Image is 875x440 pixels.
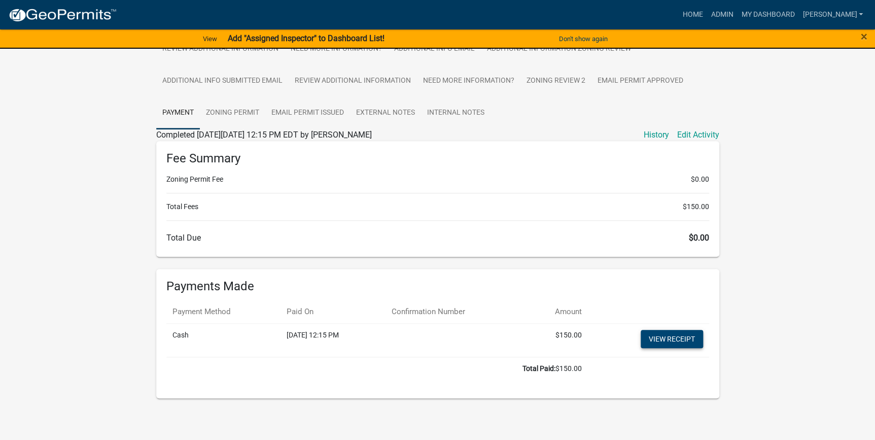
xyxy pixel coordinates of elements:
a: Need More Information? [417,65,520,97]
th: Confirmation Number [385,300,524,324]
span: $0.00 [691,174,709,185]
td: $150.00 [524,324,588,357]
a: Zoning Permit [200,97,265,129]
b: Total Paid: [522,364,555,373]
a: My Dashboard [737,5,798,24]
a: Additional Info submitted Email [156,65,289,97]
th: Paid On [281,300,385,324]
a: Payment [156,97,200,129]
button: Don't show again [555,30,612,47]
h6: Fee Summary [166,151,709,166]
a: Zoning Review 2 [520,65,591,97]
span: $150.00 [683,201,709,212]
a: View [199,30,221,47]
td: Cash [166,324,281,357]
li: Total Fees [166,201,709,212]
a: History [644,129,669,141]
h6: Payments Made [166,279,709,294]
a: Email Permit Approved [591,65,689,97]
strong: Add "Assigned Inspector" to Dashboard List! [227,33,384,43]
button: Close [861,30,867,43]
th: Amount [524,300,588,324]
td: $150.00 [166,357,588,381]
a: Edit Activity [677,129,719,141]
td: [DATE] 12:15 PM [281,324,385,357]
a: Email Permit Issued [265,97,350,129]
h6: Total Due [166,233,709,243]
a: Admin [707,5,737,24]
a: Internal Notes [421,97,491,129]
span: $0.00 [689,233,709,243]
li: Zoning Permit Fee [166,174,709,185]
a: [PERSON_NAME] [798,5,867,24]
span: Completed [DATE][DATE] 12:15 PM EDT by [PERSON_NAME] [156,130,372,140]
a: External Notes [350,97,421,129]
a: Home [678,5,707,24]
span: × [861,29,867,44]
a: View receipt [641,330,703,348]
a: Review Additional Information [289,65,417,97]
th: Payment Method [166,300,281,324]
